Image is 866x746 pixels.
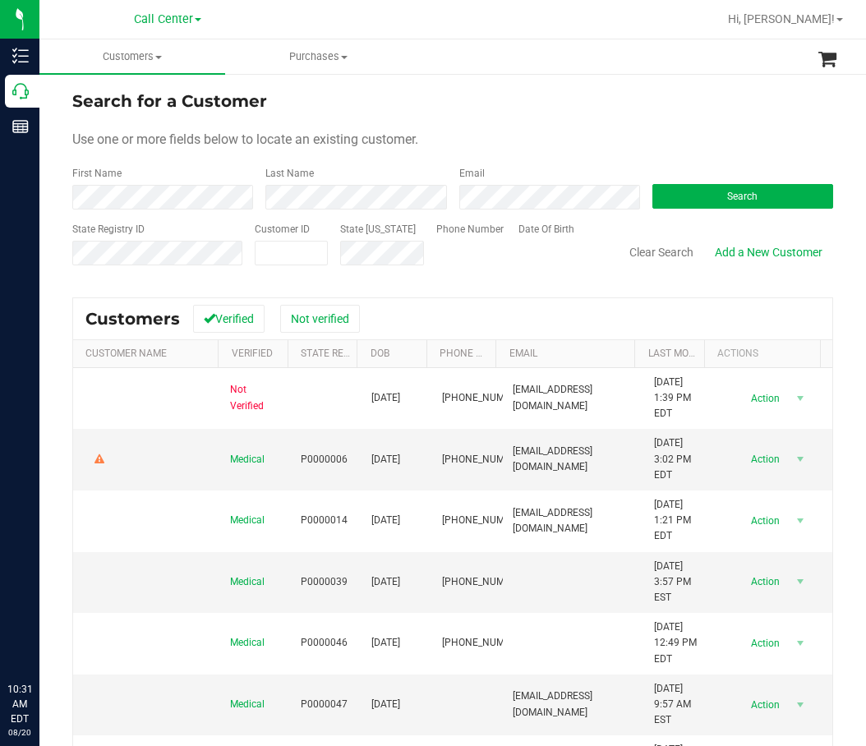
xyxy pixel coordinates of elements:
inline-svg: Inventory [12,48,29,64]
a: DOB [371,348,389,359]
span: [PHONE_NUMBER] [442,452,524,467]
a: Add a New Customer [704,238,833,266]
a: Phone Number [440,348,515,359]
button: Verified [193,305,265,333]
span: Medical [230,574,265,590]
div: Actions [717,348,813,359]
span: Purchases [226,49,410,64]
button: Not verified [280,305,360,333]
span: Action [736,632,790,655]
span: P0000006 [301,452,348,467]
inline-svg: Reports [12,118,29,135]
span: [PHONE_NUMBER] [442,574,524,590]
span: [EMAIL_ADDRESS][DOMAIN_NAME] [513,688,634,720]
span: Search [727,191,758,202]
label: Date Of Birth [518,222,574,237]
span: Customers [39,49,225,64]
span: Action [736,448,790,471]
span: Hi, [PERSON_NAME]! [728,12,835,25]
span: select [790,448,810,471]
label: State [US_STATE] [340,222,416,237]
inline-svg: Call Center [12,83,29,99]
span: Action [736,387,790,410]
span: [EMAIL_ADDRESS][DOMAIN_NAME] [513,444,634,475]
span: [DATE] [371,452,400,467]
span: [EMAIL_ADDRESS][DOMAIN_NAME] [513,382,634,413]
span: select [790,632,810,655]
span: P0000014 [301,513,348,528]
label: First Name [72,166,122,181]
span: select [790,570,810,593]
span: select [790,387,810,410]
iframe: Resource center unread badge [48,612,68,632]
label: State Registry ID [72,222,145,237]
span: [DATE] [371,697,400,712]
label: Customer ID [255,222,310,237]
span: Medical [230,635,265,651]
span: P0000047 [301,697,348,712]
span: [DATE] 1:39 PM EDT [654,375,705,422]
span: Medical [230,513,265,528]
label: Last Name [265,166,314,181]
a: Customer Name [85,348,167,359]
span: [PHONE_NUMBER] [442,635,524,651]
div: Warning - Level 2 [92,452,107,467]
a: Verified [232,348,273,359]
span: Medical [230,452,265,467]
span: select [790,693,810,716]
span: Medical [230,697,265,712]
span: [PHONE_NUMBER] [442,513,524,528]
span: Action [736,693,790,716]
button: Search [652,184,833,209]
span: [DATE] [371,635,400,651]
span: [DATE] 9:57 AM EST [654,681,705,729]
span: Action [736,509,790,532]
p: 10:31 AM EDT [7,682,32,726]
span: [EMAIL_ADDRESS][DOMAIN_NAME] [513,505,634,536]
span: Use one or more fields below to locate an existing customer. [72,131,418,147]
label: Phone Number [436,222,504,237]
a: Last Modified [648,348,718,359]
span: Action [736,570,790,593]
a: Customers [39,39,225,74]
span: [DATE] 1:21 PM EDT [654,497,705,545]
span: Customers [85,309,180,329]
span: [DATE] [371,513,400,528]
span: [DATE] [371,574,400,590]
span: [DATE] 12:49 PM EDT [654,619,705,667]
span: select [790,509,810,532]
span: [DATE] 3:57 PM EST [654,559,705,606]
a: Email [509,348,537,359]
span: Not Verified [230,382,281,413]
a: Purchases [225,39,411,74]
span: [PHONE_NUMBER] [442,390,524,406]
span: [DATE] [371,390,400,406]
span: P0000039 [301,574,348,590]
span: P0000046 [301,635,348,651]
label: Email [459,166,485,181]
span: Call Center [134,12,193,26]
iframe: Resource center [16,615,66,664]
a: State Registry Id [301,348,387,359]
span: [DATE] 3:02 PM EDT [654,435,705,483]
p: 08/20 [7,726,32,739]
span: Search for a Customer [72,91,267,111]
button: Clear Search [619,238,704,266]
